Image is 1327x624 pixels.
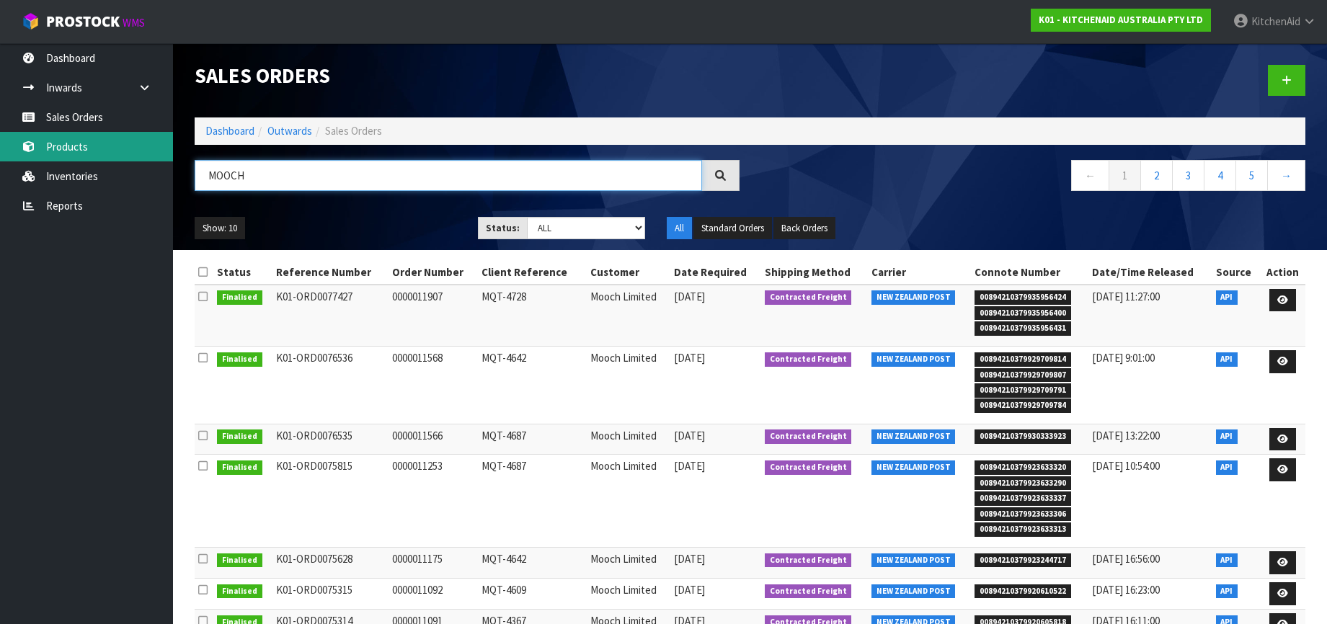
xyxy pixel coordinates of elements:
a: Dashboard [205,124,254,138]
span: 00894210379923633320 [975,460,1071,475]
td: 0000011253 [389,455,478,548]
span: Finalised [217,460,262,475]
span: 00894210379935956424 [975,290,1071,305]
td: MQT-4687 [478,424,587,455]
span: [DATE] [674,429,705,442]
span: [DATE] 13:22:00 [1092,429,1160,442]
span: NEW ZEALAND POST [871,584,956,599]
span: API [1216,429,1238,444]
span: 00894210379923244717 [975,553,1071,568]
td: Mooch Limited [587,285,670,347]
td: 0000011568 [389,347,478,424]
span: [DATE] [674,459,705,473]
td: MQT-4687 [478,455,587,548]
button: Show: 10 [195,217,245,240]
span: API [1216,460,1238,475]
span: NEW ZEALAND POST [871,290,956,305]
span: NEW ZEALAND POST [871,429,956,444]
td: Mooch Limited [587,347,670,424]
td: K01-ORD0075628 [272,548,389,579]
span: [DATE] 11:27:00 [1092,290,1160,303]
span: 00894210379929709807 [975,368,1071,383]
a: Outwards [267,124,312,138]
span: API [1216,584,1238,599]
td: Mooch Limited [587,548,670,579]
span: 00894210379930333923 [975,429,1071,444]
span: Finalised [217,584,262,599]
span: Contracted Freight [765,584,852,599]
strong: Status: [486,222,520,234]
nav: Page navigation [761,160,1306,195]
td: Mooch Limited [587,579,670,610]
a: 3 [1172,160,1204,191]
td: 0000011907 [389,285,478,347]
th: Customer [587,261,670,284]
th: Shipping Method [761,261,868,284]
button: All [667,217,692,240]
td: MQT-4728 [478,285,587,347]
span: Contracted Freight [765,429,852,444]
span: Finalised [217,290,262,305]
strong: K01 - KITCHENAID AUSTRALIA PTY LTD [1039,14,1203,26]
td: K01-ORD0076535 [272,424,389,455]
td: MQT-4609 [478,579,587,610]
a: 4 [1204,160,1236,191]
span: Finalised [217,429,262,444]
input: Search sales orders [195,160,702,191]
td: 0000011566 [389,424,478,455]
span: [DATE] 16:56:00 [1092,552,1160,566]
th: Connote Number [971,261,1088,284]
span: 00894210379935956431 [975,321,1071,336]
span: [DATE] 10:54:00 [1092,459,1160,473]
span: [DATE] [674,552,705,566]
th: Client Reference [478,261,587,284]
span: Contracted Freight [765,460,852,475]
span: 00894210379923633290 [975,476,1071,491]
td: MQT-4642 [478,548,587,579]
small: WMS [123,16,145,30]
span: 00894210379923633337 [975,491,1071,506]
span: API [1216,553,1238,568]
th: Date Required [670,261,761,284]
a: → [1267,160,1305,191]
span: [DATE] [674,583,705,597]
span: API [1216,352,1238,367]
td: 0000011092 [389,579,478,610]
span: 00894210379935956400 [975,306,1071,321]
td: MQT-4642 [478,347,587,424]
span: 00894210379923633306 [975,507,1071,522]
th: Source [1212,261,1261,284]
th: Reference Number [272,261,389,284]
span: 00894210379929709784 [975,398,1071,413]
img: cube-alt.png [22,12,40,30]
span: 00894210379920610522 [975,584,1071,599]
th: Date/Time Released [1088,261,1212,284]
span: [DATE] [674,351,705,365]
th: Carrier [868,261,972,284]
td: Mooch Limited [587,455,670,548]
h1: Sales Orders [195,65,740,87]
span: KitchenAid [1251,14,1300,28]
span: 00894210379929709791 [975,383,1071,398]
span: NEW ZEALAND POST [871,553,956,568]
span: [DATE] 16:23:00 [1092,583,1160,597]
span: ProStock [46,12,120,31]
span: Contracted Freight [765,290,852,305]
td: K01-ORD0077427 [272,285,389,347]
button: Back Orders [773,217,835,240]
span: NEW ZEALAND POST [871,460,956,475]
span: Contracted Freight [765,553,852,568]
td: K01-ORD0076536 [272,347,389,424]
td: Mooch Limited [587,424,670,455]
td: 0000011175 [389,548,478,579]
a: 5 [1235,160,1268,191]
span: Finalised [217,352,262,367]
td: K01-ORD0075315 [272,579,389,610]
span: Sales Orders [325,124,382,138]
span: API [1216,290,1238,305]
span: 00894210379929709814 [975,352,1071,367]
span: [DATE] 9:01:00 [1092,351,1155,365]
span: [DATE] [674,290,705,303]
a: 2 [1140,160,1173,191]
th: Order Number [389,261,478,284]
